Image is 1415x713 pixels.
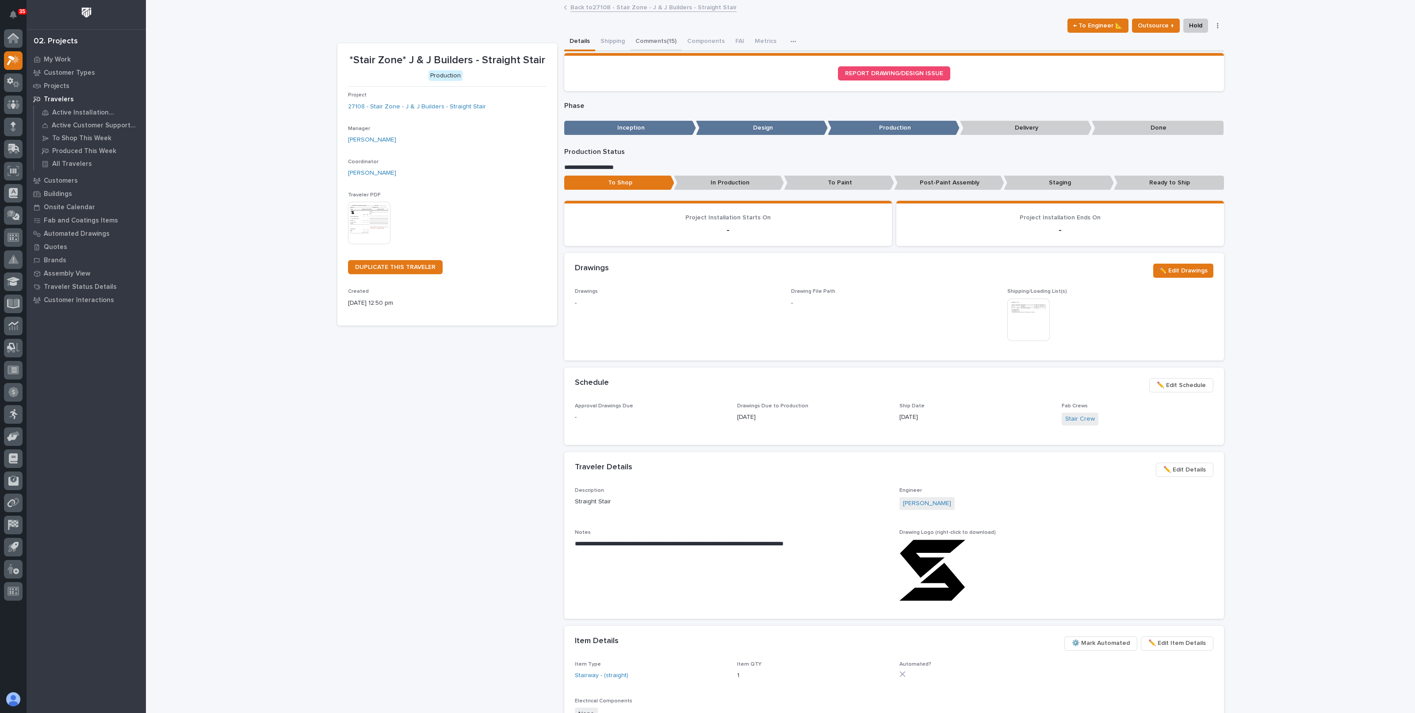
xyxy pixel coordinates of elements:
a: Back to27108 - Stair Zone - J & J Builders - Straight Stair [570,2,737,12]
span: REPORT DRAWING/DESIGN ISSUE [845,70,943,77]
button: users-avatar [4,690,23,709]
span: Drawings [575,289,598,294]
p: Staging [1004,176,1114,190]
p: Delivery [960,121,1092,135]
p: My Work [44,56,71,64]
p: [DATE] 12:50 pm [348,299,547,308]
p: *Stair Zone* J & J Builders - Straight Stair [348,54,547,67]
p: Straight Stair [575,497,889,506]
span: Manager [348,126,370,131]
p: - [575,413,727,422]
button: ✏️ Edit Details [1156,463,1213,477]
h2: Traveler Details [575,463,632,472]
div: Notifications35 [11,11,23,25]
span: Project Installation Starts On [685,215,771,221]
span: Electrical Components [575,698,632,704]
p: Customer Types [44,69,95,77]
span: ⚙️ Mark Automated [1072,638,1130,648]
a: Stair Crew [1065,414,1095,424]
p: Buildings [44,190,72,198]
span: Item QTY [737,662,761,667]
span: Drawing File Path [791,289,835,294]
span: Description [575,488,604,493]
button: ⚙️ Mark Automated [1064,636,1137,651]
p: - [575,299,780,308]
button: Metrics [750,33,782,51]
a: [PERSON_NAME] [903,499,951,508]
p: Design [696,121,828,135]
p: Phase [564,102,1224,110]
p: Assembly View [44,270,90,278]
a: [PERSON_NAME] [348,135,396,145]
p: Post-Paint Assembly [894,176,1004,190]
span: Engineer [899,488,922,493]
button: ← To Engineer 📐 [1067,19,1128,33]
button: Hold [1183,19,1208,33]
a: Active Installation Travelers [34,106,146,119]
a: My Work [27,53,146,66]
a: 27108 - Stair Zone - J & J Builders - Straight Stair [348,102,486,111]
a: Traveler Status Details [27,280,146,293]
span: Traveler PDF [348,192,381,198]
span: DUPLICATE THIS TRAVELER [355,264,436,270]
button: Notifications [4,5,23,24]
div: 02. Projects [34,37,78,46]
span: ✏️ Edit Item Details [1148,638,1206,648]
a: Produced This Week [34,145,146,157]
h2: Schedule [575,378,609,388]
h2: Drawings [575,264,609,273]
p: [DATE] [737,413,889,422]
span: Automated? [899,662,931,667]
p: - [791,299,793,308]
img: 9T4pxC7wzUEp7rKtt7qtHfhrcscctk1QIknLrEVnFWs [899,540,966,601]
button: ✏️ Edit Drawings [1153,264,1213,278]
a: Travelers [27,92,146,106]
p: - [907,225,1213,235]
a: Brands [27,253,146,267]
p: 35 [19,8,25,15]
img: Workspace Logo [78,4,95,21]
p: All Travelers [52,160,92,168]
a: Customers [27,174,146,187]
span: ✏️ Edit Details [1163,464,1206,475]
p: - [575,225,881,235]
a: REPORT DRAWING/DESIGN ISSUE [838,66,950,80]
span: ✏️ Edit Drawings [1159,265,1208,276]
p: Ready to Ship [1114,176,1224,190]
span: Shipping/Loading List(s) [1007,289,1067,294]
p: Fab and Coatings Items [44,217,118,225]
p: To Paint [784,176,894,190]
p: Customer Interactions [44,296,114,304]
span: Hold [1189,20,1202,31]
span: Fab Crews [1062,403,1088,409]
span: Project [348,92,367,98]
a: To Shop This Week [34,132,146,144]
button: Outsource ↑ [1132,19,1180,33]
p: Customers [44,177,78,185]
a: Buildings [27,187,146,200]
span: Item Type [575,662,601,667]
p: Production Status [564,148,1224,156]
p: Active Installation Travelers [52,109,139,117]
p: To Shop [564,176,674,190]
button: FAI [730,33,750,51]
a: Automated Drawings [27,227,146,240]
a: Projects [27,79,146,92]
a: [PERSON_NAME] [348,169,396,178]
a: Assembly View [27,267,146,280]
button: Comments (15) [630,33,682,51]
p: To Shop This Week [52,134,111,142]
span: Created [348,289,369,294]
a: DUPLICATE THIS TRAVELER [348,260,443,274]
h2: Item Details [575,636,619,646]
p: Onsite Calendar [44,203,95,211]
a: Customer Types [27,66,146,79]
a: Fab and Coatings Items [27,214,146,227]
button: ✏️ Edit Schedule [1149,378,1213,392]
p: In Production [674,176,784,190]
span: Project Installation Ends On [1020,215,1101,221]
a: Stairway - (straight) [575,671,628,680]
span: Drawings Due to Production [737,403,808,409]
span: Notes [575,530,591,535]
span: Outsource ↑ [1138,20,1174,31]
